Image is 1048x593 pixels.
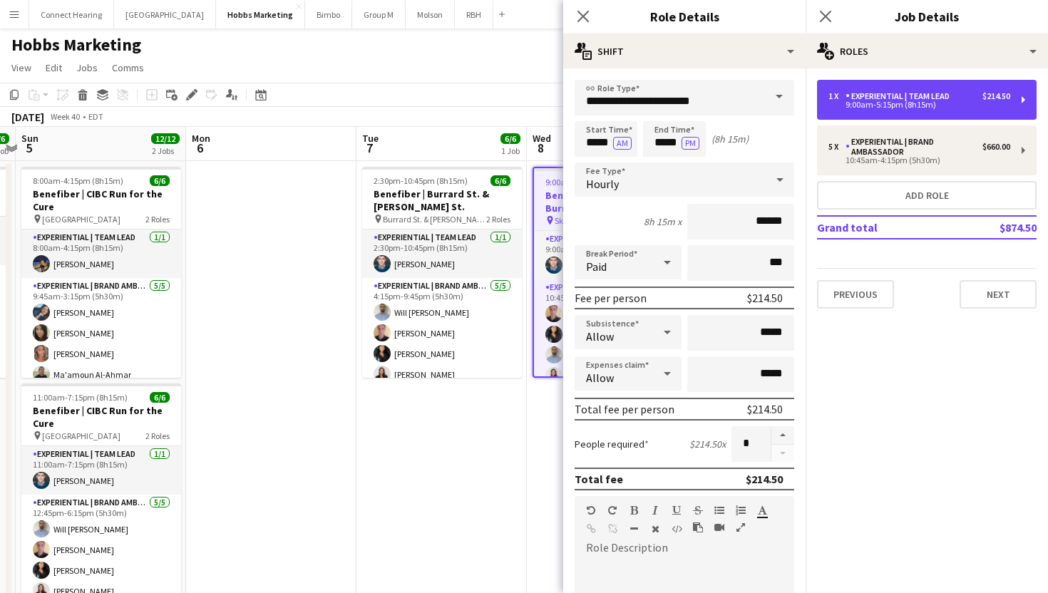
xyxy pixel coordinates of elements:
[145,214,170,225] span: 2 Roles
[362,187,522,213] h3: Benefiber | Burrard St. & [PERSON_NAME] St.
[42,214,120,225] span: [GEOGRAPHIC_DATA]
[575,291,647,305] div: Fee per person
[360,140,379,156] span: 7
[216,1,305,29] button: Hobbs Marketing
[629,505,639,516] button: Bold
[644,215,682,228] div: 8h 15m x
[362,167,522,378] app-job-card: 2:30pm-10:45pm (8h15m)6/6Benefiber | Burrard St. & [PERSON_NAME] St. Burrard St. & [PERSON_NAME] ...
[150,175,170,186] span: 6/6
[362,132,379,145] span: Tue
[88,111,103,122] div: EDT
[586,259,607,274] span: Paid
[575,472,623,486] div: Total fee
[383,214,486,225] span: Burrard St. & [PERSON_NAME] St.
[736,505,746,516] button: Ordered List
[689,438,726,450] div: $214.50 x
[672,523,682,535] button: HTML Code
[982,142,1010,152] div: $660.00
[362,278,522,409] app-card-role: Experiential | Brand Ambassador5/54:15pm-9:45pm (5h30m)Will [PERSON_NAME][PERSON_NAME][PERSON_NAM...
[817,216,952,239] td: Grand total
[828,157,1010,164] div: 10:45am-4:15pm (5h30m)
[817,280,894,309] button: Previous
[586,177,619,191] span: Hourly
[21,278,181,409] app-card-role: Experiential | Brand Ambassador5/59:45am-3:15pm (5h30m)[PERSON_NAME][PERSON_NAME][PERSON_NAME]Ma'...
[960,280,1037,309] button: Next
[714,522,724,533] button: Insert video
[21,167,181,378] app-job-card: 8:00am-4:15pm (8h15m)6/6Benefiber | CIBC Run for the Cure [GEOGRAPHIC_DATA]2 RolesExperiential | ...
[21,230,181,278] app-card-role: Experiential | Team Lead1/18:00am-4:15pm (8h15m)[PERSON_NAME]
[150,392,170,403] span: 6/6
[40,58,68,77] a: Edit
[846,137,982,157] div: Experiential | Brand Ambassador
[533,167,692,378] app-job-card: 9:00am-5:15pm (8h15m)6/6Benefiber | Sky Train Burrard Sky Train Burrard2 RolesExperiential | Team...
[305,1,352,29] button: Bimbo
[71,58,103,77] a: Jobs
[711,133,749,145] div: (8h 15m)
[112,61,144,74] span: Comms
[533,132,551,145] span: Wed
[190,140,210,156] span: 6
[613,137,632,150] button: AM
[545,177,636,187] span: 9:00am-5:15pm (8h15m)
[6,58,37,77] a: View
[736,522,746,533] button: Fullscreen
[33,175,123,186] span: 8:00am-4:15pm (8h15m)
[806,7,1048,26] h3: Job Details
[747,402,783,416] div: $214.50
[672,505,682,516] button: Underline
[828,101,1010,108] div: 9:00am-5:15pm (8h15m)
[11,110,44,124] div: [DATE]
[362,230,522,278] app-card-role: Experiential | Team Lead1/12:30pm-10:45pm (8h15m)[PERSON_NAME]
[21,404,181,430] h3: Benefiber | CIBC Run for the Cure
[555,215,618,226] span: Sky Train Burrard
[534,189,691,215] h3: Benefiber | Sky Train Burrard
[952,216,1037,239] td: $874.50
[530,140,551,156] span: 8
[534,231,691,279] app-card-role: Experiential | Team Lead1/19:00am-5:15pm (8h15m)[PERSON_NAME]
[828,91,846,101] div: 1 x
[806,34,1048,68] div: Roles
[682,137,699,150] button: PM
[406,1,455,29] button: Molson
[817,181,1037,210] button: Add role
[152,145,179,156] div: 2 Jobs
[607,505,617,516] button: Redo
[586,371,614,385] span: Allow
[693,505,703,516] button: Strikethrough
[47,111,83,122] span: Week 40
[846,91,955,101] div: Experiential | Team Lead
[455,1,493,29] button: RBH
[11,34,141,56] h1: Hobbs Marketing
[534,279,691,411] app-card-role: Experiential | Brand Ambassador5/510:45am-4:15pm (5h30m)[PERSON_NAME][PERSON_NAME]Will [PERSON_NA...
[33,392,128,403] span: 11:00am-7:15pm (8h15m)
[828,142,846,152] div: 5 x
[747,291,783,305] div: $214.50
[46,61,62,74] span: Edit
[42,430,120,441] span: [GEOGRAPHIC_DATA]
[374,175,468,186] span: 2:30pm-10:45pm (8h15m)
[771,426,794,445] button: Increase
[106,58,150,77] a: Comms
[21,446,181,495] app-card-role: Experiential | Team Lead1/111:00am-7:15pm (8h15m)[PERSON_NAME]
[982,91,1010,101] div: $214.50
[486,214,510,225] span: 2 Roles
[76,61,98,74] span: Jobs
[586,505,596,516] button: Undo
[19,140,38,156] span: 5
[563,7,806,26] h3: Role Details
[757,505,767,516] button: Text Color
[746,472,783,486] div: $214.50
[490,175,510,186] span: 6/6
[11,61,31,74] span: View
[145,430,170,441] span: 2 Roles
[21,187,181,213] h3: Benefiber | CIBC Run for the Cure
[629,523,639,535] button: Horizontal Line
[501,145,520,156] div: 1 Job
[693,522,703,533] button: Paste as plain text
[650,505,660,516] button: Italic
[575,438,649,450] label: People required
[500,133,520,144] span: 6/6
